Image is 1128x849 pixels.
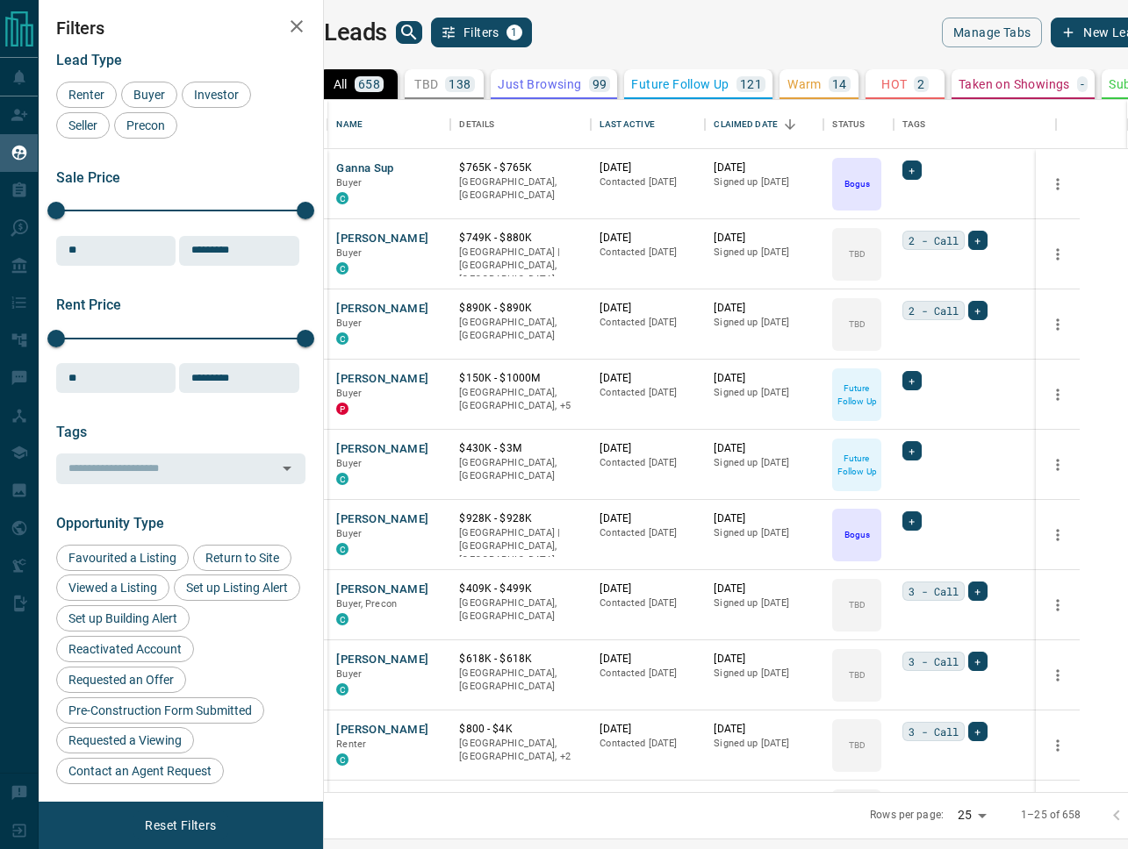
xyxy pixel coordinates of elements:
[56,697,264,724] div: Pre-Construction Form Submitted
[62,703,258,717] span: Pre-Construction Form Submitted
[600,301,696,316] p: [DATE]
[849,598,866,611] p: TBD
[593,78,607,90] p: 99
[600,737,696,751] p: Contacted [DATE]
[56,18,305,39] h2: Filters
[714,667,815,681] p: Signed up [DATE]
[414,78,438,90] p: TBD
[459,371,582,386] p: $150K - $1000M
[881,78,907,90] p: HOT
[714,231,815,246] p: [DATE]
[56,545,189,571] div: Favourited a Listing
[459,737,582,764] p: North York, Toronto
[459,456,582,483] p: [GEOGRAPHIC_DATA], [GEOGRAPHIC_DATA]
[336,301,428,317] button: [PERSON_NAME]
[56,169,120,186] span: Sale Price
[62,581,163,595] span: Viewed a Listing
[600,722,696,737] p: [DATE]
[909,302,959,319] span: 2 - Call
[336,262,348,275] div: condos.ca
[968,301,987,320] div: +
[1045,171,1071,197] button: more
[909,653,959,670] span: 3 - Call
[600,792,696,807] p: [DATE]
[951,803,993,828] div: 25
[56,667,186,693] div: Requested an Offer
[600,511,696,526] p: [DATE]
[909,723,959,740] span: 3 - Call
[600,596,696,610] p: Contacted [DATE]
[336,388,362,399] span: Buyer
[1081,78,1084,90] p: -
[1045,662,1071,688] button: more
[714,441,815,456] p: [DATE]
[1045,311,1071,338] button: more
[909,372,915,389] span: +
[1045,522,1071,548] button: more
[968,722,987,741] div: +
[714,792,815,807] p: [DATE]
[334,78,348,90] p: All
[431,18,532,47] button: Filters1
[909,161,915,179] span: +
[182,82,251,108] div: Investor
[631,78,729,90] p: Future Follow Up
[336,403,348,415] div: property.ca
[849,738,866,752] p: TBD
[1045,452,1071,478] button: more
[714,722,815,737] p: [DATE]
[336,441,428,458] button: [PERSON_NAME]
[600,231,696,246] p: [DATE]
[834,382,880,408] p: Future Follow Up
[336,581,428,598] button: [PERSON_NAME]
[844,528,870,541] p: Bogus
[968,652,987,671] div: +
[120,118,171,132] span: Precon
[959,78,1070,90] p: Taken on Showings
[336,668,362,680] span: Buyer
[1045,241,1071,268] button: more
[56,727,194,753] div: Requested a Viewing
[459,581,582,596] p: $409K - $499K
[974,723,981,740] span: +
[909,582,959,600] span: 3 - Call
[870,808,944,823] p: Rows per page:
[459,231,582,246] p: $749K - $880K
[974,232,981,249] span: +
[844,177,870,190] p: Bogus
[336,161,393,177] button: Ganna Sup
[849,317,866,331] p: TBD
[62,88,111,102] span: Renter
[498,78,581,90] p: Just Browsing
[336,332,348,345] div: condos.ca
[336,613,348,625] div: condos.ca
[459,301,582,316] p: $890K - $890K
[336,192,348,204] div: condos.ca
[942,18,1042,47] button: Manage Tabs
[336,683,348,696] div: condos.ca
[62,733,188,747] span: Requested a Viewing
[336,458,362,469] span: Buyer
[62,551,183,565] span: Favourited a Listing
[714,100,778,149] div: Claimed Date
[56,424,87,440] span: Tags
[358,78,380,90] p: 658
[909,512,915,530] span: +
[56,574,169,601] div: Viewed a Listing
[600,175,696,189] p: Contacted [DATE]
[56,52,122,68] span: Lead Type
[1045,592,1071,618] button: more
[62,118,104,132] span: Seller
[459,100,494,149] div: Details
[180,581,294,595] span: Set up Listing Alert
[174,574,300,601] div: Set up Listing Alert
[714,581,815,596] p: [DATE]
[459,511,582,526] p: $928K - $928K
[591,100,705,149] div: Last Active
[917,78,924,90] p: 2
[449,78,471,90] p: 138
[600,456,696,470] p: Contacted [DATE]
[286,18,387,46] h1: My Leads
[336,738,366,750] span: Renter
[62,673,180,687] span: Requested an Offer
